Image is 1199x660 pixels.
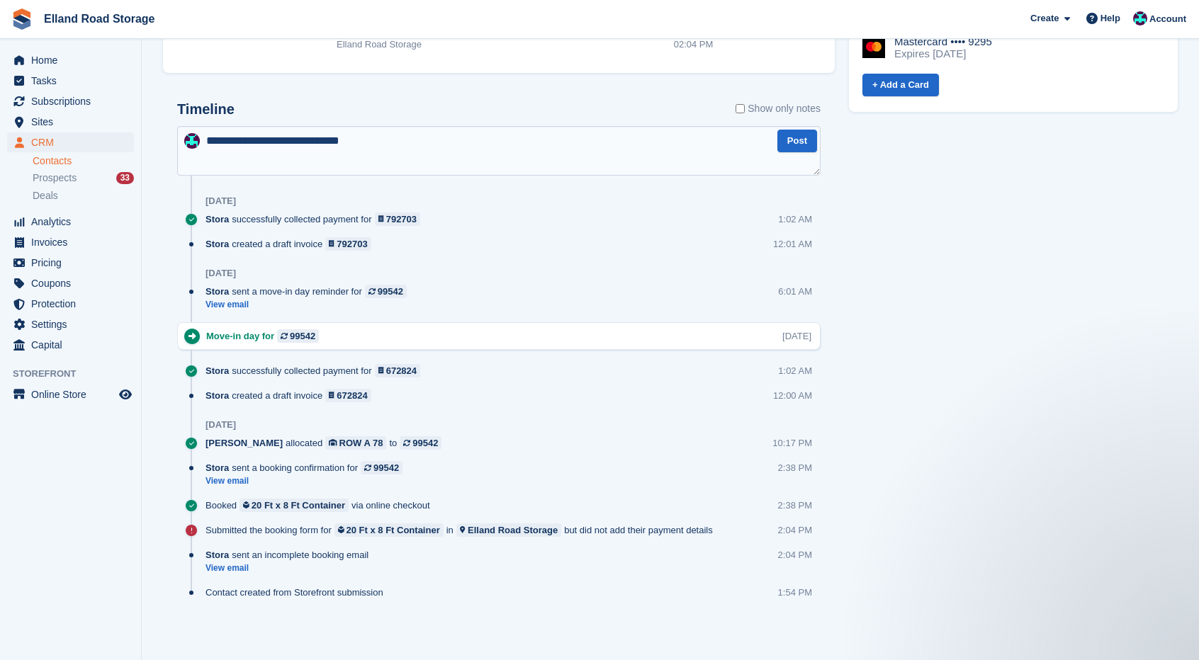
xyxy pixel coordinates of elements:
img: stora-icon-8386f47178a22dfd0bd8f6a31ec36ba5ce8667c1dd55bd0f319d3a0aa187defe.svg [11,8,33,30]
div: 20 Ft x 8 Ft Container [252,499,345,512]
button: Post [777,130,817,153]
div: 2:38 PM [778,461,812,474]
div: 2:38 PM [778,499,812,512]
span: Stora [206,285,229,298]
div: sent a booking confirmation for [206,461,410,474]
div: 12:01 AM [773,237,812,251]
a: menu [7,132,134,152]
a: View email [206,299,414,311]
a: 672824 [325,389,371,402]
div: 02:04 PM [674,38,766,52]
div: ROW A 78 [339,436,383,450]
div: 1:54 PM [778,586,812,599]
span: Deals [33,189,58,203]
span: Create [1030,11,1059,25]
a: menu [7,91,134,111]
a: menu [7,294,134,314]
div: successfully collected payment for [206,364,427,377]
span: Coupons [31,273,116,293]
a: Elland Road Storage [456,523,561,537]
div: Expires [DATE] [894,47,992,60]
input: Show only notes [736,101,745,116]
div: 672824 [337,389,367,402]
span: Tasks [31,71,116,91]
div: 12:00 AM [773,389,812,402]
div: created a draft invoice [206,389,378,402]
span: Protection [31,294,116,314]
a: 99542 [277,329,319,343]
div: Mastercard •••• 9295 [894,35,992,48]
a: Deals [33,188,134,203]
span: Online Store [31,385,116,404]
span: Home [31,50,116,70]
div: [DATE] [206,195,236,207]
a: menu [7,232,134,252]
span: CRM [31,132,116,152]
span: [PERSON_NAME] [206,436,283,450]
span: Stora [206,212,229,226]
div: 99542 [373,461,399,474]
div: sent a move-in day reminder for [206,285,414,298]
a: Elland Road Storage [38,7,160,30]
a: 792703 [375,212,421,226]
a: 20 Ft x 8 Ft Container [240,499,349,512]
div: successfully collected payment for [206,212,427,226]
span: Help [1101,11,1120,25]
a: View email [206,562,376,574]
div: 99542 [290,329,315,343]
a: 99542 [365,285,407,298]
div: 20 Ft x 8 Ft Container [347,523,440,537]
div: 33 [116,172,134,184]
div: 2:04 PM [778,548,812,562]
span: Stora [206,389,229,402]
span: Stora [206,237,229,251]
div: 6:01 AM [778,285,812,298]
span: Capital [31,335,116,355]
a: 792703 [325,237,371,251]
a: menu [7,273,134,293]
span: Analytics [31,212,116,232]
span: Pricing [31,253,116,273]
div: Move-in day for [206,329,326,343]
div: 2:04 PM [778,523,812,537]
a: menu [7,50,134,70]
div: Booked via online checkout [206,499,437,512]
img: Scott Hullah [1133,11,1147,25]
span: Invoices [31,232,116,252]
a: 99542 [400,436,441,450]
div: 672824 [386,364,417,377]
a: menu [7,335,134,355]
label: Show only notes [736,101,821,116]
div: [DATE] [206,268,236,279]
div: 1:02 AM [778,364,812,377]
div: Elland Road Storage [337,38,514,52]
div: 792703 [337,237,367,251]
span: Stora [206,461,229,474]
a: menu [7,212,134,232]
a: menu [7,112,134,132]
div: 10:17 PM [772,436,812,450]
span: Storefront [13,367,141,381]
a: menu [7,385,134,404]
a: + Add a Card [862,74,939,97]
h2: Timeline [177,101,235,118]
div: Submitted the booking form for in but did not add their payment details [206,523,720,537]
span: Stora [206,548,229,562]
span: Sites [31,112,116,132]
a: Contacts [33,154,134,168]
a: menu [7,253,134,273]
div: [DATE] [782,329,811,343]
div: sent an incomplete booking email [206,548,376,562]
a: menu [7,314,134,334]
a: Prospects 33 [33,171,134,186]
div: [DATE] [206,419,236,431]
a: 99542 [361,461,403,474]
a: 20 Ft x 8 Ft Container [334,523,444,537]
div: allocated to [206,436,449,450]
div: Contact created from Storefront submission [206,586,390,599]
div: 792703 [386,212,417,226]
div: 99542 [378,285,403,298]
div: created a draft invoice [206,237,378,251]
a: View email [206,475,410,487]
span: Subscriptions [31,91,116,111]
